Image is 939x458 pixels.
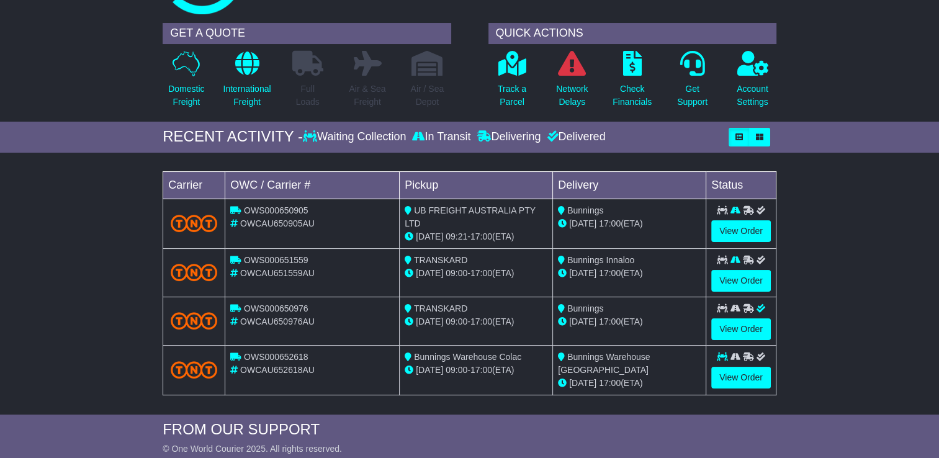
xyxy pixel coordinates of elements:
div: (ETA) [558,217,701,230]
img: TNT_Domestic.png [171,264,217,281]
div: Delivered [544,130,605,144]
td: Carrier [163,171,225,199]
a: InternationalFreight [222,50,271,115]
div: (ETA) [558,267,701,280]
a: GetSupport [676,50,708,115]
img: TNT_Domestic.png [171,361,217,378]
span: Bunnings [567,303,603,313]
a: NetworkDelays [555,50,588,115]
div: - (ETA) [405,364,547,377]
span: OWS000652618 [244,352,308,362]
div: Waiting Collection [303,130,409,144]
p: Air / Sea Depot [410,83,444,109]
span: Bunnings Innaloo [567,255,634,265]
img: TNT_Domestic.png [171,312,217,329]
div: Delivering [474,130,544,144]
a: CheckFinancials [612,50,652,115]
span: OWS000650905 [244,205,308,215]
img: TNT_Domestic.png [171,215,217,231]
div: (ETA) [558,315,701,328]
td: Delivery [553,171,706,199]
p: International Freight [223,83,271,109]
p: Track a Parcel [498,83,526,109]
span: 17:00 [599,317,621,326]
div: GET A QUOTE [163,23,451,44]
p: Get Support [677,83,708,109]
div: (ETA) [558,377,701,390]
p: Full Loads [292,83,323,109]
span: 17:00 [599,218,621,228]
span: 17:00 [470,317,492,326]
span: [DATE] [569,317,596,326]
span: Bunnings Warehouse [GEOGRAPHIC_DATA] [558,352,650,375]
a: View Order [711,220,771,242]
span: 09:00 [446,268,467,278]
span: 09:00 [446,365,467,375]
div: In Transit [409,130,474,144]
span: OWCAU651559AU [240,268,315,278]
div: - (ETA) [405,315,547,328]
span: TRANSKARD [414,303,467,313]
span: [DATE] [569,218,596,228]
td: OWC / Carrier # [225,171,400,199]
div: RECENT ACTIVITY - [163,128,303,146]
span: [DATE] [416,365,443,375]
div: QUICK ACTIONS [488,23,776,44]
a: AccountSettings [736,50,769,115]
span: OWCAU650976AU [240,317,315,326]
span: 17:00 [470,231,492,241]
span: OWCAU650905AU [240,218,315,228]
a: View Order [711,318,771,340]
span: 17:00 [599,378,621,388]
div: FROM OUR SUPPORT [163,421,776,439]
span: [DATE] [569,268,596,278]
a: Track aParcel [497,50,527,115]
p: Air & Sea Freight [349,83,385,109]
span: Bunnings Warehouse Colac [414,352,521,362]
p: Check Financials [613,83,652,109]
p: Domestic Freight [168,83,204,109]
span: UB FREIGHT AUSTRALIA PTY LTD [405,205,535,228]
p: Network Delays [556,83,588,109]
td: Pickup [400,171,553,199]
span: TRANSKARD [414,255,467,265]
span: [DATE] [416,268,443,278]
a: View Order [711,367,771,388]
span: [DATE] [416,231,443,241]
span: 17:00 [599,268,621,278]
p: Account Settings [737,83,768,109]
span: 17:00 [470,268,492,278]
span: © One World Courier 2025. All rights reserved. [163,444,342,454]
span: 17:00 [470,365,492,375]
a: DomesticFreight [168,50,205,115]
span: Bunnings [567,205,603,215]
span: OWS000650976 [244,303,308,313]
a: View Order [711,270,771,292]
div: - (ETA) [405,230,547,243]
span: 09:00 [446,317,467,326]
td: Status [706,171,776,199]
span: [DATE] [416,317,443,326]
span: 09:21 [446,231,467,241]
span: OWS000651559 [244,255,308,265]
span: [DATE] [569,378,596,388]
span: OWCAU652618AU [240,365,315,375]
div: - (ETA) [405,267,547,280]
